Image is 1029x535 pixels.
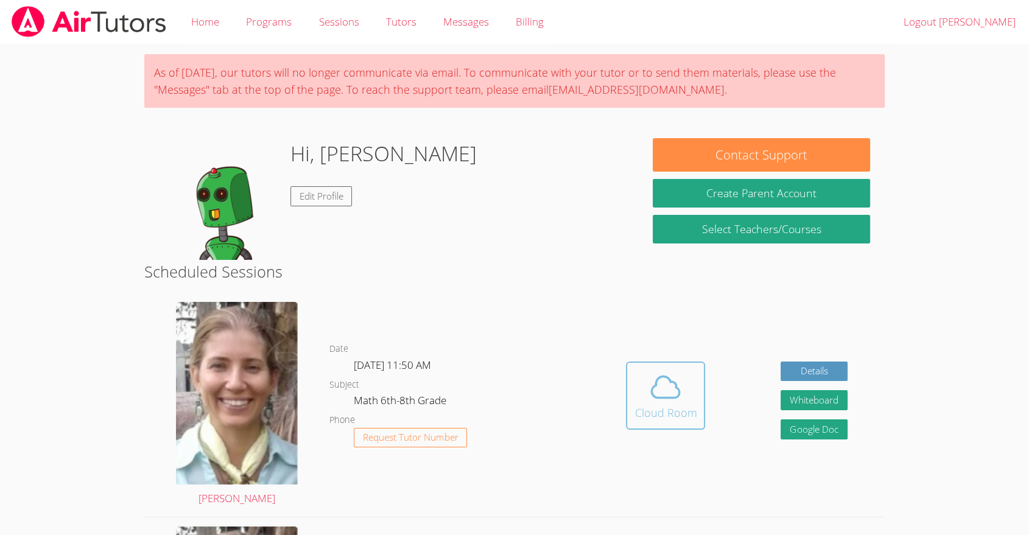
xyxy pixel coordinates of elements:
div: As of [DATE], our tutors will no longer communicate via email. To communicate with your tutor or ... [144,54,885,108]
img: Screenshot%202024-09-06%20202226%20-%20Cropped.png [176,302,298,484]
span: Messages [443,15,489,29]
h1: Hi, [PERSON_NAME] [290,138,477,169]
h2: Scheduled Sessions [144,260,885,283]
button: Whiteboard [781,390,848,410]
img: airtutors_banner-c4298cdbf04f3fff15de1276eac7730deb9818008684d7c2e4769d2f7ddbe033.png [10,6,167,37]
dt: Subject [329,377,359,393]
button: Request Tutor Number [354,428,468,448]
span: Request Tutor Number [363,433,458,442]
button: Cloud Room [626,362,705,430]
a: Select Teachers/Courses [653,215,870,243]
a: [PERSON_NAME] [176,302,298,508]
dt: Date [329,341,348,357]
a: Details [781,362,848,382]
span: [DATE] 11:50 AM [354,358,431,372]
div: Cloud Room [634,404,697,421]
button: Contact Support [653,138,870,172]
dd: Math 6th-8th Grade [354,392,449,413]
button: Create Parent Account [653,179,870,208]
a: Edit Profile [290,186,353,206]
img: default.png [159,138,281,260]
dt: Phone [329,413,355,428]
a: Google Doc [781,419,848,439]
